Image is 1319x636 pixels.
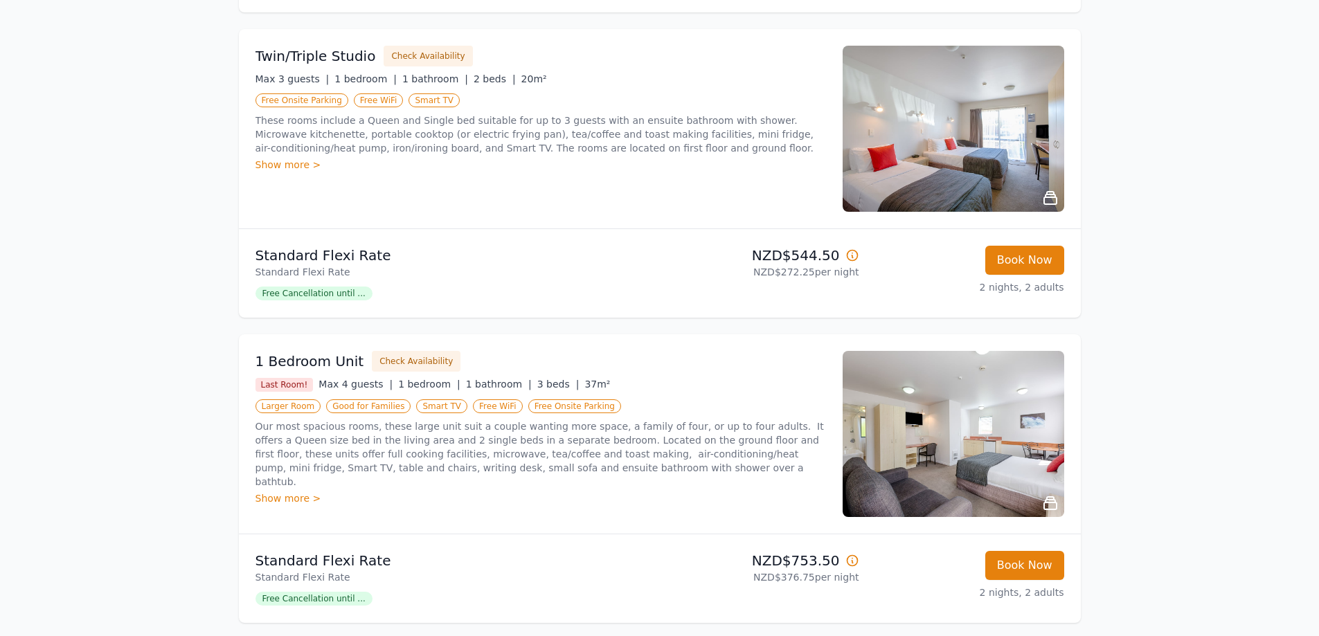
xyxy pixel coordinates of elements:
h3: 1 Bedroom Unit [255,352,364,371]
p: Standard Flexi Rate [255,265,654,279]
span: Max 3 guests | [255,73,330,84]
span: Smart TV [409,93,460,107]
span: Free Onsite Parking [528,399,621,413]
p: Standard Flexi Rate [255,551,654,570]
span: Free Cancellation until ... [255,287,373,300]
p: 2 nights, 2 adults [870,280,1064,294]
span: 20m² [521,73,547,84]
span: Smart TV [416,399,467,413]
span: Free WiFi [354,93,404,107]
span: Max 4 guests | [318,379,393,390]
h3: Twin/Triple Studio [255,46,376,66]
span: Free Onsite Parking [255,93,348,107]
p: NZD$753.50 [665,551,859,570]
span: 3 beds | [537,379,580,390]
p: NZD$544.50 [665,246,859,265]
span: 2 beds | [474,73,516,84]
span: Good for Families [326,399,411,413]
span: Last Room! [255,378,314,392]
span: 1 bedroom | [334,73,397,84]
p: NZD$376.75 per night [665,570,859,584]
span: Free WiFi [473,399,523,413]
button: Check Availability [372,351,460,372]
span: 1 bathroom | [402,73,468,84]
button: Check Availability [384,46,472,66]
p: NZD$272.25 per night [665,265,859,279]
span: Free Cancellation until ... [255,592,373,606]
button: Book Now [985,551,1064,580]
span: 1 bedroom | [398,379,460,390]
p: Standard Flexi Rate [255,570,654,584]
span: Larger Room [255,399,321,413]
span: 37m² [584,379,610,390]
p: Standard Flexi Rate [255,246,654,265]
span: 1 bathroom | [466,379,532,390]
p: These rooms include a Queen and Single bed suitable for up to 3 guests with an ensuite bathroom w... [255,113,826,155]
div: Show more > [255,158,826,172]
p: 2 nights, 2 adults [870,585,1064,599]
button: Book Now [985,246,1064,275]
p: Our most spacious rooms, these large unit suit a couple wanting more space, a family of four, or ... [255,419,826,489]
div: Show more > [255,491,826,505]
